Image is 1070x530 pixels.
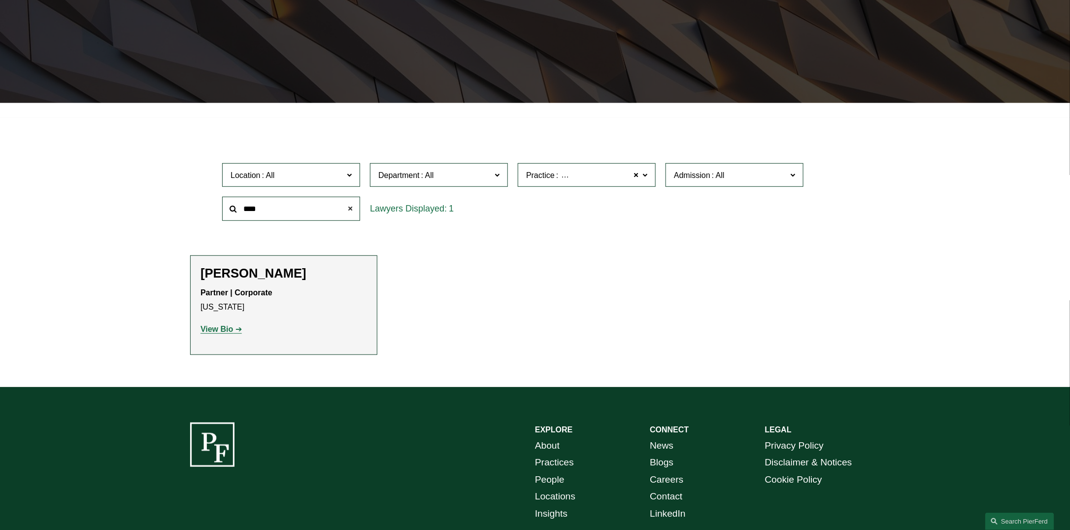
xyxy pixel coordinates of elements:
[201,325,233,333] strong: View Bio
[560,169,660,182] span: Cyber, Privacy & Technology
[526,171,555,179] span: Practice
[765,425,792,434] strong: LEGAL
[650,425,689,434] strong: CONNECT
[378,171,420,179] span: Department
[201,325,242,333] a: View Bio
[650,471,683,489] a: Careers
[201,266,367,281] h2: [PERSON_NAME]
[650,437,673,455] a: News
[535,437,560,455] a: About
[201,288,272,297] strong: Partner | Corporate
[650,454,673,471] a: Blogs
[985,513,1054,530] a: Search this site
[650,488,682,505] a: Contact
[650,505,686,523] a: LinkedIn
[535,505,568,523] a: Insights
[535,488,575,505] a: Locations
[535,471,565,489] a: People
[231,171,261,179] span: Location
[765,454,852,471] a: Disclaimer & Notices
[765,471,822,489] a: Cookie Policy
[449,204,454,213] span: 1
[535,454,574,471] a: Practices
[765,437,824,455] a: Privacy Policy
[535,425,572,434] strong: EXPLORE
[201,286,367,315] p: [US_STATE]
[674,171,710,179] span: Admission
